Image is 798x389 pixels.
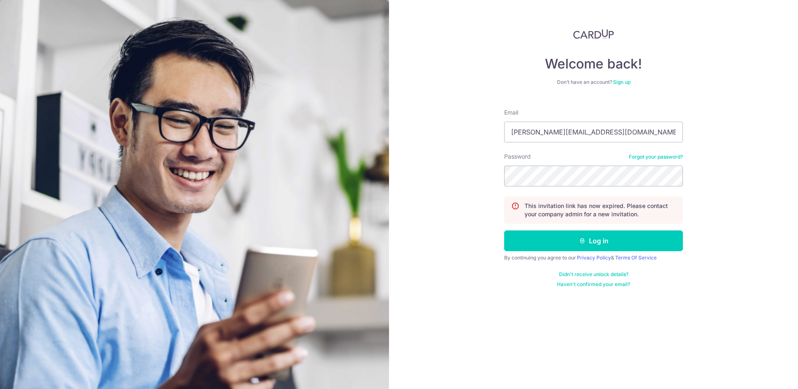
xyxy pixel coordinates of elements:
div: By continuing you agree to our & [504,254,683,261]
input: Enter your Email [504,122,683,142]
a: Forgot your password? [629,154,683,160]
a: Didn't receive unlock details? [559,271,628,278]
a: Sign up [613,79,631,85]
a: Terms Of Service [615,254,657,261]
label: Password [504,152,531,161]
button: Log in [504,230,683,251]
label: Email [504,108,518,117]
div: Don’t have an account? [504,79,683,86]
a: Haven't confirmed your email? [557,281,630,288]
p: This invitation link has now expired. Please contact your company admin for a new invitation. [525,202,676,218]
h4: Welcome back! [504,56,683,72]
a: Privacy Policy [577,254,611,261]
img: CardUp Logo [573,29,614,39]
